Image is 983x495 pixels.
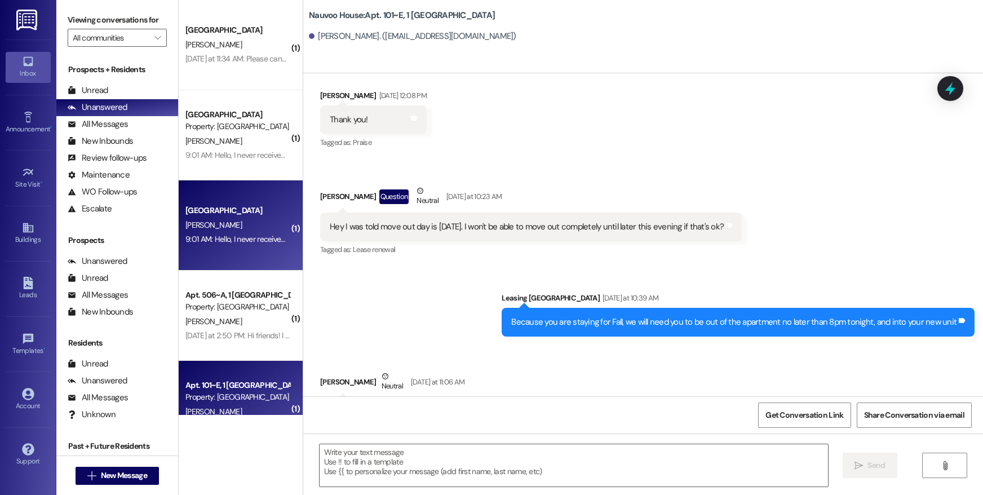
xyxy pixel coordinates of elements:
div: Tagged as: [320,241,742,258]
span: • [43,345,45,353]
img: ResiDesk Logo [16,10,39,30]
div: [DATE] at 10:23 AM [444,191,502,202]
div: Tagged as: [320,134,427,151]
div: Prospects + Residents [56,64,178,76]
div: [GEOGRAPHIC_DATA] [185,109,290,121]
span: Share Conversation via email [864,409,964,421]
div: [DATE] at 11:34 AM: Please cancel my application, I'm moving forward with a different complex [185,54,488,64]
button: Get Conversation Link [758,403,851,428]
div: [GEOGRAPHIC_DATA] [185,24,290,36]
a: Support [6,440,51,470]
div: Neutral [414,185,440,209]
span: [PERSON_NAME] [185,136,242,146]
div: WO Follow-ups [68,186,137,198]
div: Unanswered [68,255,127,267]
span: [PERSON_NAME] [185,39,242,50]
div: New Inbounds [68,306,133,318]
i:  [941,461,949,470]
div: Maintenance [68,169,130,181]
span: Send [867,459,885,471]
div: Residents [56,337,178,349]
div: Review follow-ups [68,152,147,164]
a: Leads [6,273,51,304]
span: • [41,179,42,187]
span: Praise [353,138,371,147]
div: [DATE] at 11:06 AM [408,376,464,388]
label: Viewing conversations for [68,11,167,29]
div: New Inbounds [68,135,133,147]
span: [PERSON_NAME] [185,316,242,326]
button: New Message [76,467,159,485]
i:  [87,471,96,480]
div: Unanswered [68,101,127,113]
div: Thank you! [330,114,368,126]
div: All Messages [68,392,128,404]
div: Past + Future Residents [56,440,178,452]
div: Apt. 101~E, 1 [GEOGRAPHIC_DATA] [185,379,290,391]
div: Unread [68,85,108,96]
a: Inbox [6,52,51,82]
span: Lease renewal [353,245,396,254]
div: All Messages [68,289,128,301]
div: Question [379,189,409,204]
div: Unknown [68,409,116,421]
a: Templates • [6,329,51,360]
a: Buildings [6,218,51,249]
div: [DATE] 12:08 PM [377,90,427,101]
div: Escalate [68,203,112,215]
a: Account [6,384,51,415]
div: Unread [68,358,108,370]
div: Apt. 506~A, 1 [GEOGRAPHIC_DATA] [185,289,290,301]
div: Prospects [56,235,178,246]
div: Property: [GEOGRAPHIC_DATA] [185,391,290,403]
div: Unread [68,272,108,284]
div: 9:01 AM: Hello, I never received my security deposit. Just making sure it is still coming through. [185,150,489,160]
a: Site Visit • [6,163,51,193]
div: [PERSON_NAME] [320,185,742,213]
div: [DATE] at 10:39 AM [600,292,658,304]
div: Property: [GEOGRAPHIC_DATA] [185,121,290,132]
div: [PERSON_NAME]. ([EMAIL_ADDRESS][DOMAIN_NAME]) [309,30,516,42]
span: [PERSON_NAME] [185,220,242,230]
i:  [854,461,863,470]
div: Property: [GEOGRAPHIC_DATA] [185,301,290,313]
button: Share Conversation via email [857,403,972,428]
div: [PERSON_NAME] [320,370,657,398]
b: Nauvoo House: Apt. 101~E, 1 [GEOGRAPHIC_DATA] [309,10,495,21]
span: • [50,123,52,131]
div: Neutral [379,370,405,394]
span: Get Conversation Link [765,409,843,421]
div: Hey I was told move out day is [DATE]. I won't be able to move out completely until later this ev... [330,221,724,233]
div: [PERSON_NAME] [320,90,427,105]
span: New Message [101,470,147,481]
div: [GEOGRAPHIC_DATA] [185,205,290,216]
input: All communities [73,29,149,47]
div: Because you are staying for Fall, we will need you to be out of the apartment no later than 8pm t... [511,316,957,328]
div: Unanswered [68,375,127,387]
span: [PERSON_NAME] [185,406,242,417]
div: 9:01 AM: Hello, I never received my security deposit. Just making sure it is still coming through. [185,234,489,244]
i:  [154,33,161,42]
div: All Messages [68,118,128,130]
button: Send [843,453,897,478]
div: [DATE] at 2:50 PM: Hi friends! I am so sorry to have to come back again, but I still haven't seen... [185,330,776,341]
div: Leasing [GEOGRAPHIC_DATA] [502,292,975,308]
